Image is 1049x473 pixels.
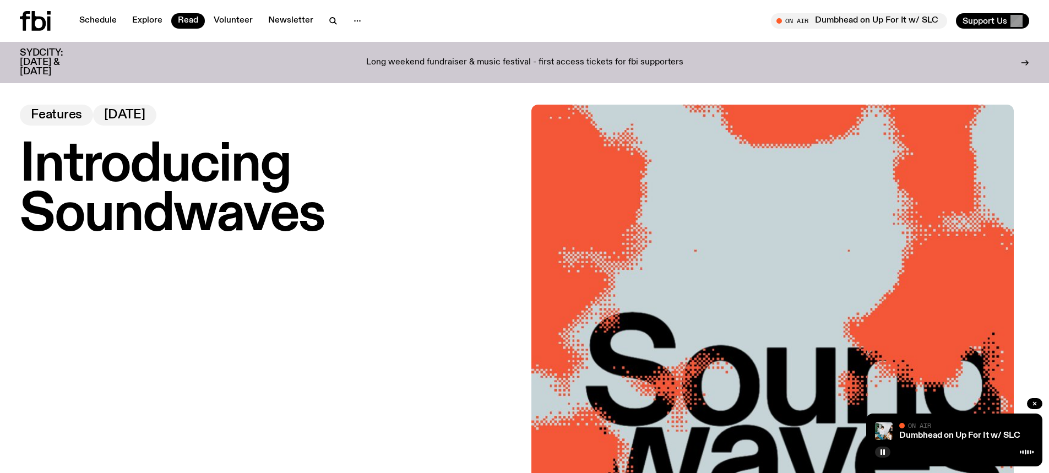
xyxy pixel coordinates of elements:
a: Newsletter [262,13,320,29]
a: Dumbhead on Up For It w/ SLC [899,431,1020,440]
a: Volunteer [207,13,259,29]
p: Long weekend fundraiser & music festival - first access tickets for fbi supporters [366,58,683,68]
span: [DATE] [104,109,145,121]
span: Features [31,109,82,121]
img: dumbhead 4 slc [875,422,893,440]
button: On AirDumbhead on Up For It w/ SLC [771,13,947,29]
span: Support Us [963,16,1007,26]
a: Schedule [73,13,123,29]
span: On Air [908,422,931,429]
button: Support Us [956,13,1029,29]
h3: SYDCITY: [DATE] & [DATE] [20,48,90,77]
h1: Introducing Soundwaves [20,141,518,240]
a: Read [171,13,205,29]
a: Explore [126,13,169,29]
